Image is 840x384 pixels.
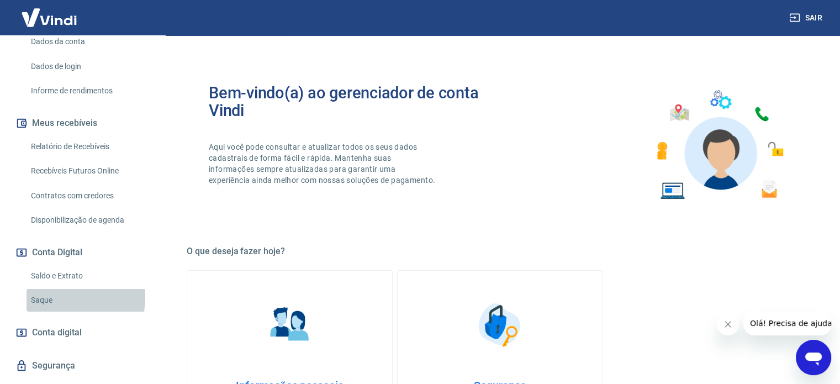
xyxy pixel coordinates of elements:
[13,240,152,265] button: Conta Digital
[262,297,318,353] img: Informações pessoais
[27,185,152,207] a: Contratos com credores
[209,84,500,119] h2: Bem-vindo(a) ao gerenciador de conta Vindi
[796,340,831,375] iframe: Botão para abrir a janela de mensagens
[13,354,152,378] a: Segurança
[787,8,827,28] button: Sair
[27,289,152,312] a: Saque
[187,246,813,257] h5: O que deseja fazer hoje?
[32,325,82,340] span: Conta digital
[27,209,152,232] a: Disponibilização de agenda
[743,311,831,335] iframe: Mensagem da empresa
[13,111,152,135] button: Meus recebíveis
[27,135,152,158] a: Relatório de Recebíveis
[27,80,152,102] a: Informe de rendimentos
[473,297,528,353] img: Segurança
[7,8,93,17] span: Olá! Precisa de ajuda?
[13,320,152,345] a: Conta digital
[27,160,152,182] a: Recebíveis Futuros Online
[209,141,437,186] p: Aqui você pode consultar e atualizar todos os seus dados cadastrais de forma fácil e rápida. Mant...
[27,55,152,78] a: Dados de login
[717,313,739,335] iframe: Fechar mensagem
[27,30,152,53] a: Dados da conta
[13,1,85,34] img: Vindi
[27,265,152,287] a: Saldo e Extrato
[647,84,791,206] img: Imagem de um avatar masculino com diversos icones exemplificando as funcionalidades do gerenciado...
